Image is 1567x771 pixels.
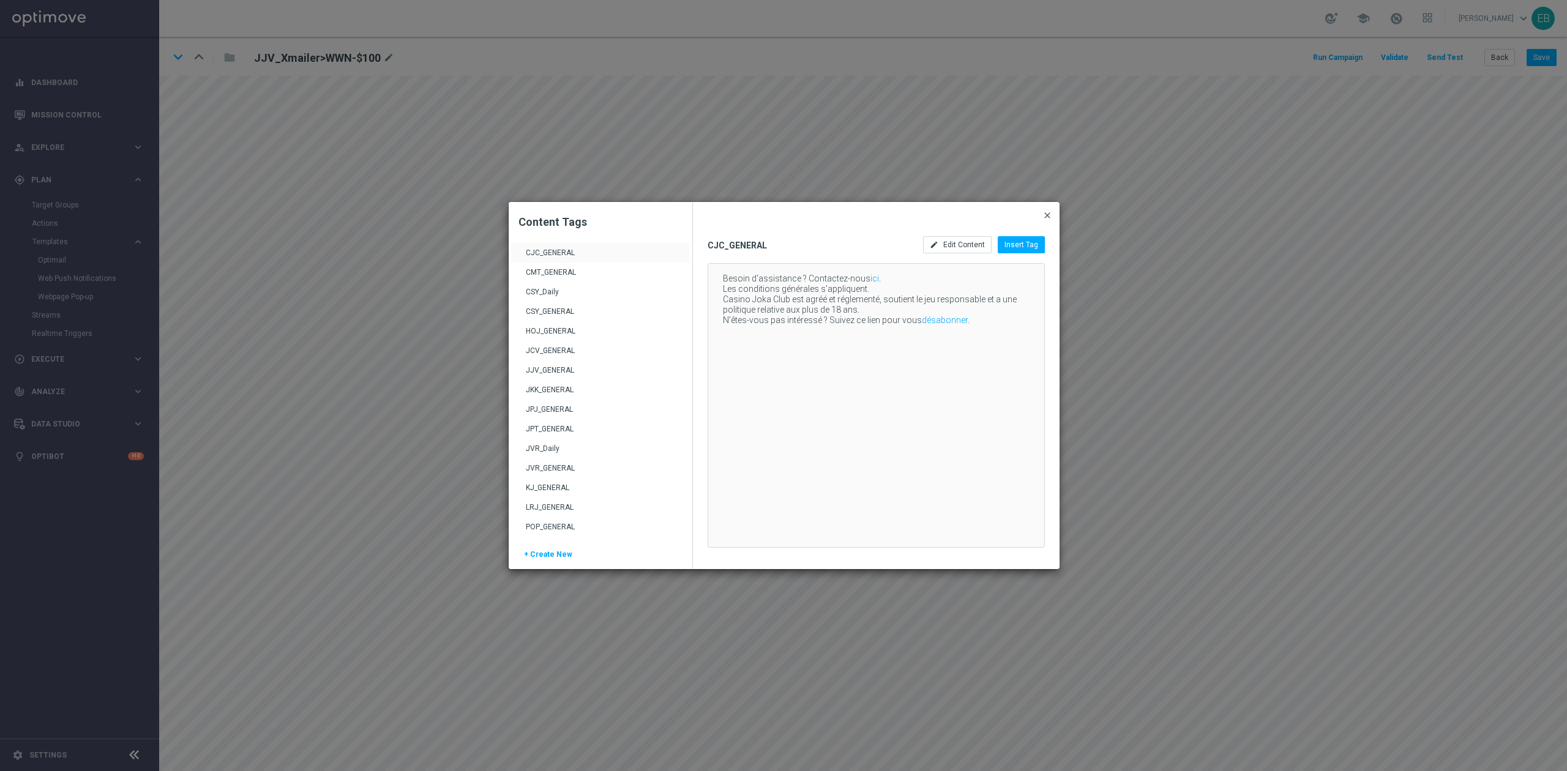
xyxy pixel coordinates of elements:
[526,346,678,365] div: JCV_GENERAL
[526,502,678,522] div: LRJ_GENERAL
[526,444,678,463] div: JVR_Daily
[526,424,678,444] div: JPT_GENERAL
[526,287,678,307] div: CSY_Daily
[526,385,678,404] div: JKK_GENERAL
[526,267,678,287] div: CMT_GENERAL
[526,483,678,502] div: KJ_GENERAL
[708,264,1042,547] div: Besoin d'assistance ? Contactez-nous . Les conditions générales s'appliquent. Casino Joka Club es...
[518,215,683,229] h2: Content Tags
[1004,240,1038,249] span: Insert Tag
[930,240,938,249] i: edit
[511,263,689,282] div: Press SPACE to select this row.
[511,380,689,400] div: Press SPACE to select this row.
[1042,210,1052,220] span: close
[922,315,968,325] a: désabonner
[526,463,678,483] div: JVR_GENERAL
[511,497,689,517] div: Press SPACE to select this row.
[524,550,572,568] span: + Create New
[943,240,985,249] span: Edit Content
[511,341,689,360] div: Press SPACE to select this row.
[511,282,689,302] div: Press SPACE to select this row.
[526,522,678,542] div: POP_GENERAL
[511,517,689,537] div: Press SPACE to select this row.
[870,274,879,283] a: ici
[526,326,678,346] div: HOJ_GENERAL
[526,404,678,424] div: JPJ_GENERAL
[511,321,689,341] div: Press SPACE to select this row.
[526,307,678,326] div: CSY_GENERAL
[526,365,678,385] div: JJV_GENERAL
[511,302,689,321] div: Press SPACE to select this row.
[511,439,689,458] div: Press SPACE to select this row.
[511,360,689,380] div: Press SPACE to select this row.
[511,400,689,419] div: Press SPACE to select this row.
[511,458,689,478] div: Press SPACE to select this row.
[511,419,689,439] div: Press SPACE to select this row.
[511,478,689,497] div: Press SPACE to select this row.
[708,240,910,251] span: CJC_GENERAL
